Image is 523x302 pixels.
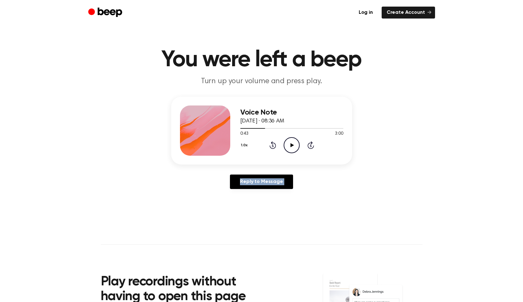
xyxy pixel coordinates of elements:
a: Beep [88,7,124,19]
a: Reply to Message [230,175,293,189]
a: Log in [354,7,378,19]
span: 3:00 [335,131,343,137]
a: Create Account [382,7,435,19]
h3: Voice Note [240,108,343,117]
p: Turn up your volume and press play. [141,76,382,87]
h1: You were left a beep [101,49,422,71]
span: [DATE] · 08:36 AM [240,118,284,124]
span: 0:43 [240,131,248,137]
button: 1.0x [240,140,250,151]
